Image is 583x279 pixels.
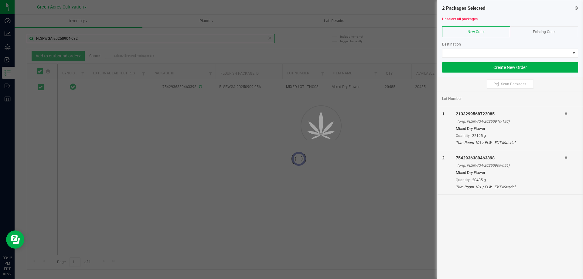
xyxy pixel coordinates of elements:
[442,111,445,116] span: 1
[456,126,564,132] div: Mixed Dry Flower
[456,184,564,190] div: Trim Room 101 / FLW - EXT Material
[501,82,526,87] span: Scan Packages
[442,42,461,46] span: Destination
[533,30,556,34] span: Existing Order
[6,230,24,249] iframe: Resource center
[442,155,445,160] span: 2
[442,62,578,73] button: Create New Order
[457,119,564,124] div: (orig. FLSRWGA-20250910-130)
[457,163,564,168] div: (orig. FLSRWGA-20250909-056)
[442,96,462,101] span: Lot Number:
[487,80,534,89] button: Scan Packages
[472,178,486,182] span: 20485 g
[456,170,564,176] div: Mixed Dry Flower
[468,30,485,34] span: New Order
[472,134,486,138] span: 22195 g
[456,178,471,182] span: Quantity:
[456,134,471,138] span: Quantity:
[442,17,478,21] a: Unselect all packages
[456,155,564,161] div: 7542936389463398
[456,140,564,145] div: Trim Room 101 / FLW - EXT Material
[456,111,564,117] div: 2133299568722085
